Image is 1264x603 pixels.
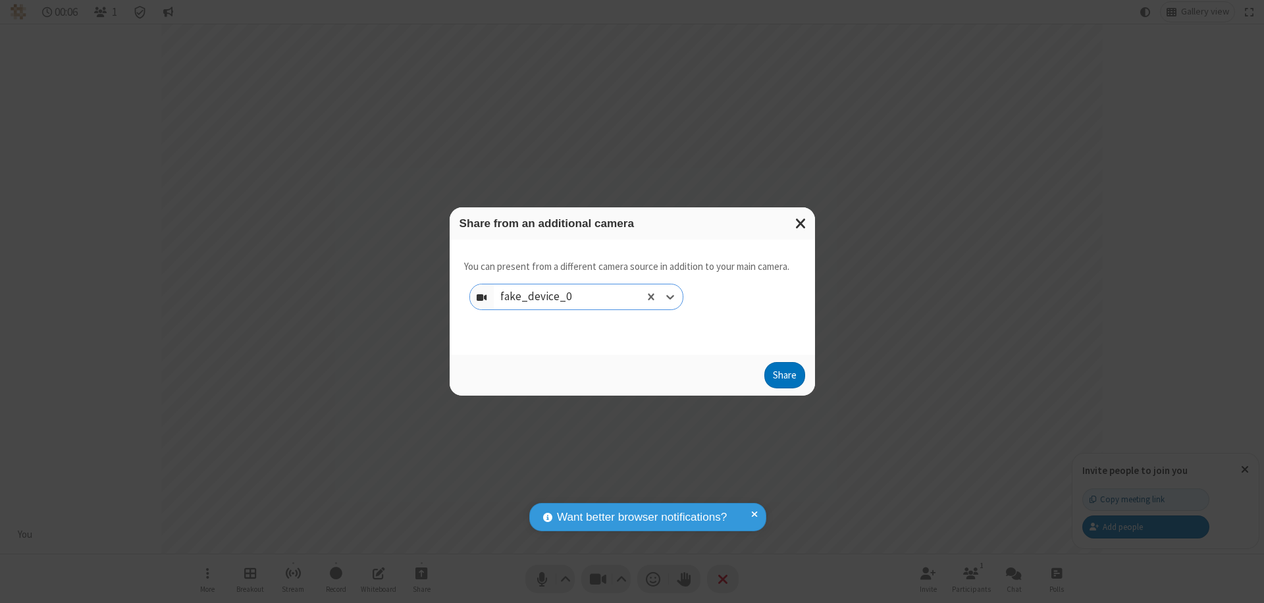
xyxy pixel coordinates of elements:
p: You can present from a different camera source in addition to your main camera. [464,259,789,275]
span: Want better browser notifications? [557,509,727,526]
button: Close modal [787,207,815,240]
div: fake_device_0 [500,289,594,306]
button: Share [764,362,805,388]
h3: Share from an additional camera [460,217,805,230]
